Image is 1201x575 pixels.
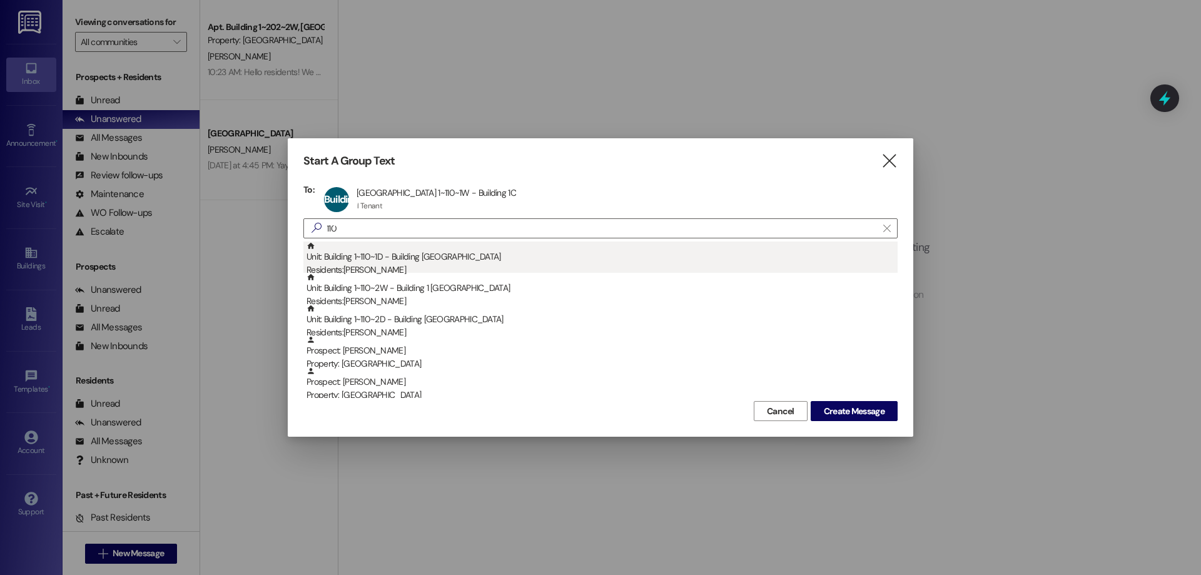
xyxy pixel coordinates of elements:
[307,304,898,340] div: Unit: Building 1~110~2D - Building [GEOGRAPHIC_DATA]
[883,223,890,233] i: 
[357,187,516,198] div: [GEOGRAPHIC_DATA] 1~110~1W - Building 1C
[754,401,808,421] button: Cancel
[307,357,898,370] div: Property: [GEOGRAPHIC_DATA]
[303,242,898,273] div: Unit: Building 1~110~1D - Building [GEOGRAPHIC_DATA]Residents:[PERSON_NAME]
[357,201,382,211] div: 1 Tenant
[307,273,898,308] div: Unit: Building 1~110~2W - Building 1 [GEOGRAPHIC_DATA]
[811,401,898,421] button: Create Message
[303,367,898,398] div: Prospect: [PERSON_NAME]Property: [GEOGRAPHIC_DATA]
[767,405,794,418] span: Cancel
[307,242,898,277] div: Unit: Building 1~110~1D - Building [GEOGRAPHIC_DATA]
[303,335,898,367] div: Prospect: [PERSON_NAME]Property: [GEOGRAPHIC_DATA]
[824,405,884,418] span: Create Message
[303,154,395,168] h3: Start A Group Text
[307,367,898,402] div: Prospect: [PERSON_NAME]
[303,273,898,304] div: Unit: Building 1~110~2W - Building 1 [GEOGRAPHIC_DATA]Residents:[PERSON_NAME]
[881,155,898,168] i: 
[303,304,898,335] div: Unit: Building 1~110~2D - Building [GEOGRAPHIC_DATA]Residents:[PERSON_NAME]
[307,326,898,339] div: Residents: [PERSON_NAME]
[307,263,898,277] div: Residents: [PERSON_NAME]
[307,221,327,235] i: 
[307,389,898,402] div: Property: [GEOGRAPHIC_DATA]
[303,184,315,195] h3: To:
[307,335,898,371] div: Prospect: [PERSON_NAME]
[877,219,897,238] button: Clear text
[307,295,898,308] div: Residents: [PERSON_NAME]
[324,193,363,231] span: Building 1~110~1W
[327,220,877,237] input: Search for any contact or apartment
